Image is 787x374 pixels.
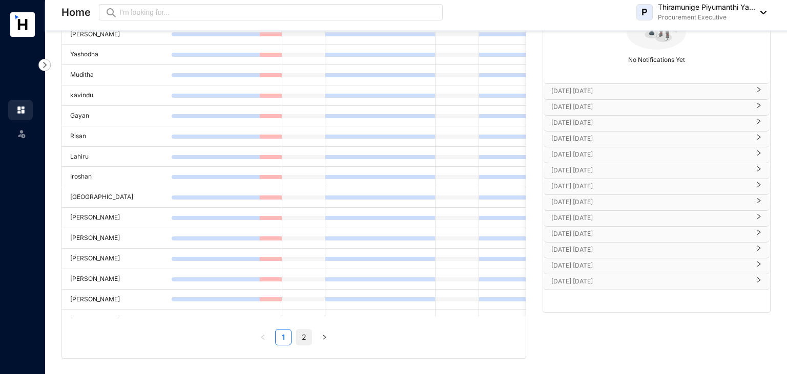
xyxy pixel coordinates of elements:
div: [DATE] [DATE] [543,243,770,258]
span: right [756,138,762,140]
td: Yashodha [62,45,172,65]
td: Gayan [62,106,172,126]
span: P [641,8,648,17]
p: [DATE] [DATE] [551,86,750,96]
li: Next Page [316,329,333,345]
span: right [756,233,762,235]
li: 1 [275,329,292,345]
p: [DATE] [DATE] [551,102,750,112]
span: right [756,122,762,124]
p: [DATE] [DATE] [551,213,750,223]
li: 2 [296,329,312,345]
span: right [756,217,762,219]
span: right [756,265,762,267]
p: Procurement Executive [658,12,755,23]
td: Iroshan [62,167,172,187]
p: [DATE] [DATE] [551,260,750,271]
img: dropdown-black.8e83cc76930a90b1a4fdb6d089b7bf3a.svg [755,11,767,14]
span: right [756,154,762,156]
div: [DATE] [DATE] [543,258,770,274]
td: [PERSON_NAME] [62,25,172,45]
button: right [316,329,333,345]
a: 2 [296,329,312,345]
td: [PERSON_NAME] [62,208,172,228]
li: Previous Page [255,329,271,345]
p: [DATE] [DATE] [551,276,750,287]
span: right [321,334,327,340]
td: Risan [62,126,172,147]
span: right [756,281,762,283]
li: Home [8,100,33,120]
div: [DATE] [DATE] [543,131,770,147]
td: Lahiru [62,147,172,167]
div: [DATE] [DATE] [543,195,770,210]
div: [DATE] [DATE] [543,163,770,179]
p: [DATE] [DATE] [551,229,750,239]
span: right [756,170,762,172]
div: [DATE] [DATE] [543,274,770,290]
div: [DATE] [DATE] [543,227,770,242]
td: [PERSON_NAME] [62,228,172,249]
td: [PERSON_NAME] [62,269,172,290]
input: I’m looking for... [119,7,437,18]
p: Home [61,5,91,19]
td: [PERSON_NAME] [62,290,172,310]
div: [DATE] [DATE] [543,147,770,163]
p: [DATE] [DATE] [551,149,750,160]
p: No Notifications Yet [546,52,767,65]
img: home.c6720e0a13eba0172344.svg [16,105,26,115]
div: [DATE] [DATE] [543,179,770,194]
div: [DATE] [DATE] [543,211,770,226]
img: leave-unselected.2934df6273408c3f84d9.svg [16,128,27,139]
p: [DATE] [DATE] [551,197,750,207]
span: right [756,186,762,188]
span: right [756,106,762,108]
td: [GEOGRAPHIC_DATA] [62,187,172,208]
td: [PERSON_NAME] [62,249,172,269]
p: [DATE] [DATE] [551,118,750,128]
td: Muditha [62,65,172,85]
div: [DATE] [DATE] [543,84,770,99]
span: right [756,91,762,93]
span: right [756,249,762,251]
button: left [255,329,271,345]
span: right [756,202,762,204]
div: [DATE] [DATE] [543,116,770,131]
p: [DATE] [DATE] [551,181,750,191]
a: 1 [276,329,291,345]
div: [DATE] [DATE] [543,100,770,115]
p: [DATE] [DATE] [551,165,750,175]
p: Thiramunige Piyumanthi Ya... [658,2,755,12]
p: [DATE] [DATE] [551,134,750,144]
p: [DATE] [DATE] [551,245,750,255]
td: kavindu [62,85,172,106]
img: nav-icon-right.af6afadce00d159da59955279c43614e.svg [38,59,51,71]
span: left [260,334,266,340]
td: [PERSON_NAME] [62,310,172,330]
